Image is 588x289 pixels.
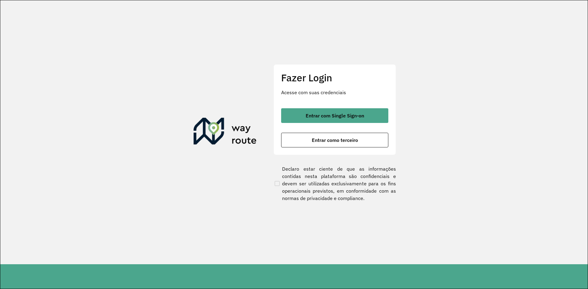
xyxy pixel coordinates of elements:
p: Acesse com suas credenciais [281,89,388,96]
span: Entrar com Single Sign-on [306,113,364,118]
h2: Fazer Login [281,72,388,83]
img: Roteirizador AmbevTech [194,118,257,147]
button: button [281,108,388,123]
span: Entrar como terceiro [312,138,358,143]
label: Declaro estar ciente de que as informações contidas nesta plataforma são confidenciais e devem se... [273,165,396,202]
button: button [281,133,388,147]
